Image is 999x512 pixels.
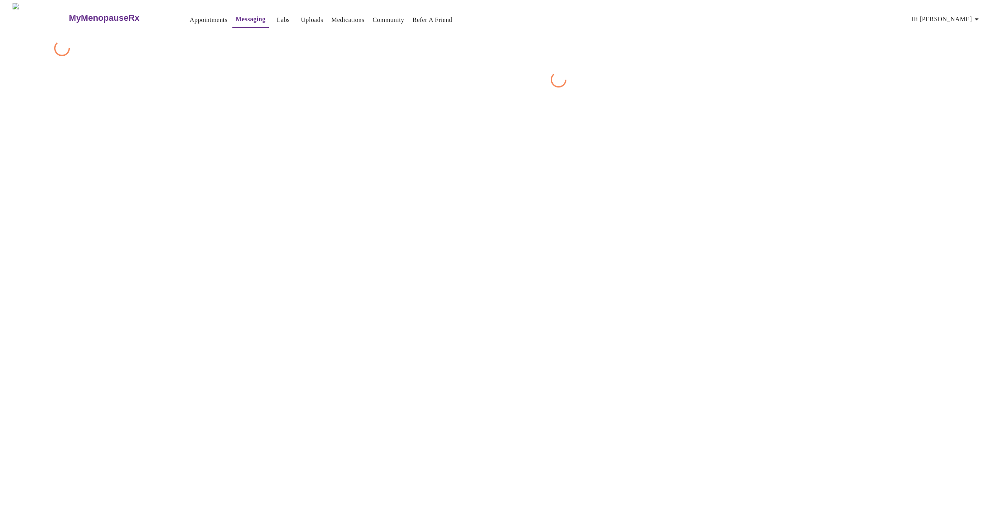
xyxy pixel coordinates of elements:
a: Messaging [236,14,265,25]
img: MyMenopauseRx Logo [13,3,68,33]
a: Uploads [301,15,323,26]
a: MyMenopauseRx [68,4,171,32]
a: Refer a Friend [413,15,453,26]
button: Community [369,12,407,28]
a: Medications [331,15,364,26]
button: Hi [PERSON_NAME] [908,11,984,27]
button: Refer a Friend [409,12,456,28]
button: Messaging [232,11,268,28]
h3: MyMenopauseRx [69,13,140,23]
a: Community [373,15,404,26]
a: Labs [277,15,290,26]
span: Hi [PERSON_NAME] [911,14,981,25]
a: Appointments [190,15,227,26]
button: Labs [271,12,296,28]
button: Appointments [186,12,230,28]
button: Medications [328,12,367,28]
button: Uploads [298,12,327,28]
